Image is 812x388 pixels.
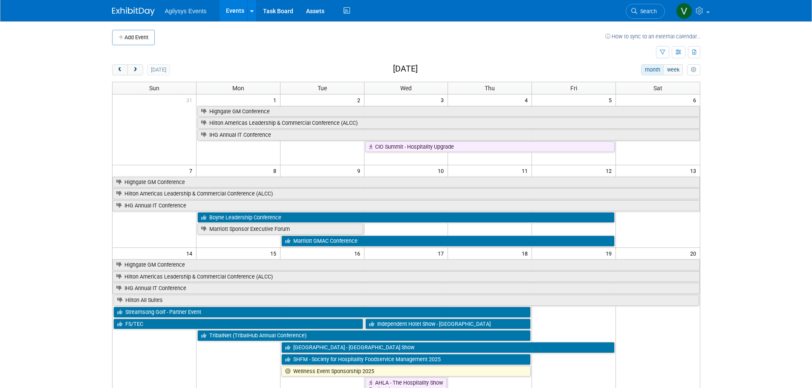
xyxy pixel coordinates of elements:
[365,141,615,152] a: CIO Summit - Hospitality Upgrade
[272,95,280,105] span: 1
[281,366,531,377] a: Wellness Event Sponsorship 2025
[112,30,155,45] button: Add Event
[663,64,683,75] button: week
[281,236,615,247] a: Marriott GMAC Conference
[197,129,700,141] a: IHG Annual IT Conference
[113,307,531,318] a: Streamsong Golf - Partner Event
[356,165,364,176] span: 9
[400,85,412,92] span: Wed
[689,248,700,259] span: 20
[147,64,170,75] button: [DATE]
[113,259,700,270] a: Highgate GM Conference
[608,95,616,105] span: 5
[440,95,448,105] span: 3
[281,342,615,353] a: [GEOGRAPHIC_DATA] - [GEOGRAPHIC_DATA] Show
[437,248,448,259] span: 17
[272,165,280,176] span: 8
[113,200,700,211] a: IHG Annual IT Conference
[197,106,700,117] a: Highgate GM Conference
[485,85,495,92] span: Thu
[437,165,448,176] span: 10
[605,33,700,40] a: How to sync to an external calendar...
[188,165,196,176] span: 7
[197,212,615,223] a: Boyne Leadership Conference
[185,95,196,105] span: 31
[165,8,207,14] span: Agilysys Events
[112,7,155,16] img: ExhibitDay
[637,8,657,14] span: Search
[524,95,532,105] span: 4
[113,188,700,199] a: Hilton Americas Leadership & Commercial Conference (ALCC)
[185,248,196,259] span: 14
[197,118,700,129] a: Hilton Americas Leadership & Commercial Conference (ALCC)
[149,85,159,92] span: Sun
[269,248,280,259] span: 15
[356,95,364,105] span: 2
[113,271,700,282] a: Hilton Americas Leadership & Commercial Conference (ALCC)
[692,95,700,105] span: 6
[365,319,531,330] a: Independent Hotel Show - [GEOGRAPHIC_DATA]
[689,165,700,176] span: 13
[653,85,662,92] span: Sat
[605,248,616,259] span: 19
[353,248,364,259] span: 16
[113,177,700,188] a: Highgate GM Conference
[318,85,327,92] span: Tue
[127,64,143,75] button: next
[393,64,418,74] h2: [DATE]
[626,4,665,19] a: Search
[232,85,244,92] span: Mon
[521,248,532,259] span: 18
[281,354,531,365] a: SHFM - Society for Hospitality Foodservice Management 2025
[676,3,692,19] img: Vaitiare Munoz
[687,64,700,75] button: myCustomButton
[197,224,363,235] a: Marriott Sponsor Executive Forum
[691,67,696,73] i: Personalize Calendar
[113,319,363,330] a: FS/TEC
[113,295,699,306] a: Hilton All Suites
[641,64,664,75] button: month
[521,165,532,176] span: 11
[605,165,616,176] span: 12
[113,283,700,294] a: IHG Annual IT Conference
[570,85,577,92] span: Fri
[197,330,531,341] a: TribalNet (TribalHub Annual Conference)
[112,64,128,75] button: prev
